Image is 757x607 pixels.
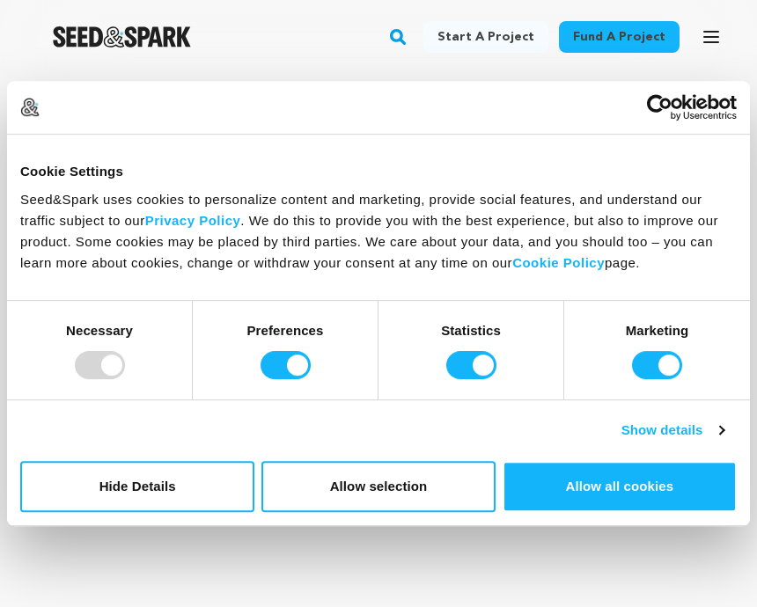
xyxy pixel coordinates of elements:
[441,323,501,338] strong: Statistics
[20,98,40,117] img: logo
[247,323,324,338] strong: Preferences
[53,26,191,48] a: Seed&Spark Homepage
[626,323,689,338] strong: Marketing
[20,189,737,274] div: Seed&Spark uses cookies to personalize content and marketing, provide social features, and unders...
[583,94,737,121] a: Usercentrics Cookiebot - opens in a new window
[423,21,548,53] a: Start a project
[559,21,680,53] a: Fund a project
[53,26,191,48] img: Seed&Spark Logo Dark Mode
[261,461,496,512] button: Allow selection
[503,461,737,512] button: Allow all cookies
[20,461,254,512] button: Hide Details
[145,213,241,228] a: Privacy Policy
[20,161,737,182] div: Cookie Settings
[66,323,133,338] strong: Necessary
[512,255,605,270] a: Cookie Policy
[621,420,724,441] a: Show details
